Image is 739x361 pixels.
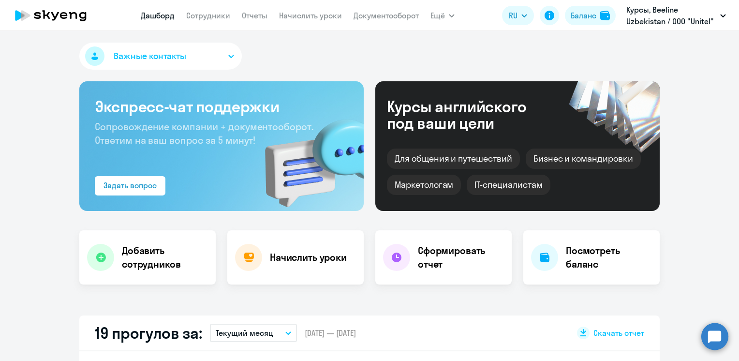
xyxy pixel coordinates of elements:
[270,251,347,264] h4: Начислить уроки
[565,6,616,25] button: Балансbalance
[114,50,186,62] span: Важные контакты
[467,175,550,195] div: IT-специалистам
[95,120,313,146] span: Сопровождение компании + документооборот. Ответим на ваш вопрос за 5 минут!
[593,328,644,338] span: Скачать отчет
[526,149,641,169] div: Бизнес и командировки
[79,43,242,70] button: Важные контакты
[95,176,165,196] button: Задать вопрос
[387,98,552,131] div: Курсы английского под ваши цели
[566,244,652,271] h4: Посмотреть баланс
[626,4,716,27] p: Курсы, Beeline Uzbekistan / ООО "Unitel"
[509,10,517,21] span: RU
[251,102,364,211] img: bg-img
[354,11,419,20] a: Документооборот
[122,244,208,271] h4: Добавить сотрудников
[305,328,356,338] span: [DATE] — [DATE]
[502,6,534,25] button: RU
[430,10,445,21] span: Ещё
[571,10,596,21] div: Баланс
[141,11,175,20] a: Дашборд
[242,11,267,20] a: Отчеты
[418,244,504,271] h4: Сформировать отчет
[103,180,157,191] div: Задать вопрос
[95,97,348,116] h3: Экспресс-чат поддержки
[216,327,273,339] p: Текущий месяц
[95,323,202,343] h2: 19 прогулов за:
[430,6,455,25] button: Ещё
[210,324,297,342] button: Текущий месяц
[279,11,342,20] a: Начислить уроки
[600,11,610,20] img: balance
[621,4,731,27] button: Курсы, Beeline Uzbekistan / ООО "Unitel"
[387,175,461,195] div: Маркетологам
[186,11,230,20] a: Сотрудники
[387,149,520,169] div: Для общения и путешествий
